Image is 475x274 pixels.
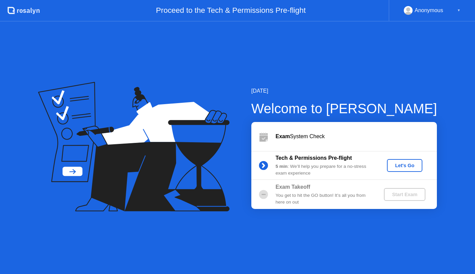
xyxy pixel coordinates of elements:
div: [DATE] [251,87,437,95]
b: Tech & Permissions Pre-flight [276,155,352,161]
div: You get to hit the GO button! It’s all you from here on out [276,192,373,206]
button: Let's Go [387,159,422,172]
div: Welcome to [PERSON_NAME] [251,98,437,119]
button: Start Exam [384,188,425,201]
div: ▼ [457,6,460,15]
div: Start Exam [387,192,423,197]
div: Let's Go [390,163,420,168]
b: Exam [276,133,290,139]
div: : We’ll help you prepare for a no-stress exam experience [276,163,373,177]
b: Exam Takeoff [276,184,310,190]
div: System Check [276,132,437,141]
div: Anonymous [415,6,443,15]
b: 5 min [276,164,288,169]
